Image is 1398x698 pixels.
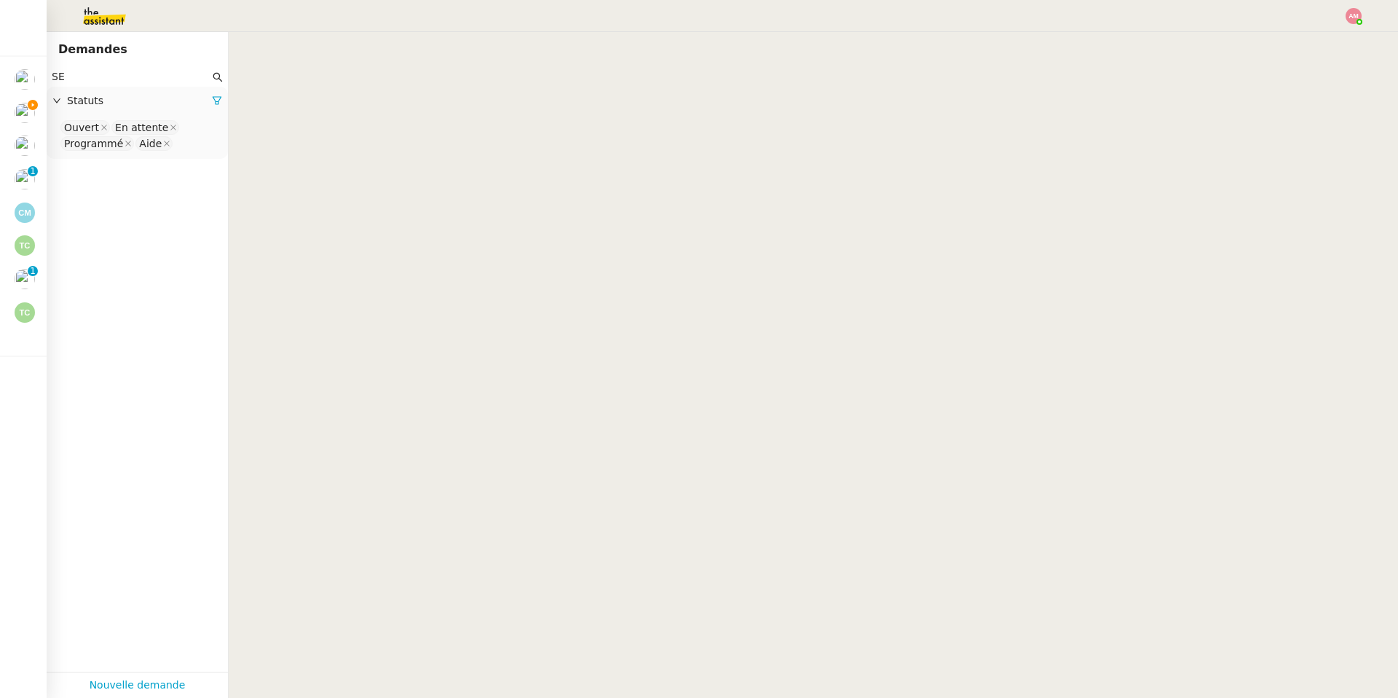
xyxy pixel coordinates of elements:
[64,137,123,150] div: Programmé
[64,121,99,134] div: Ouvert
[90,677,186,694] a: Nouvelle demande
[115,121,168,134] div: En attente
[30,166,36,179] p: 1
[15,203,35,223] img: svg
[15,169,35,189] img: users%2FlP2L64NyJUYGf6yukvER3qNbi773%2Favatar%2Faa4062d0-caf6-4ead-8344-864088a2b108
[47,87,228,115] div: Statuts
[30,266,36,279] p: 1
[28,266,38,276] nz-badge-sup: 1
[60,136,134,151] nz-select-item: Programmé
[139,137,162,150] div: Aide
[15,69,35,90] img: users%2FlP2L64NyJUYGf6yukvER3qNbi773%2Favatar%2Faa4062d0-caf6-4ead-8344-864088a2b108
[15,269,35,289] img: users%2FC9SBsJ0duuaSgpQFj5LgoEX8n0o2%2Favatar%2Fec9d51b8-9413-4189-adfb-7be4d8c96a3c
[52,68,210,85] input: Rechercher
[111,120,179,135] nz-select-item: En attente
[135,136,173,151] nz-select-item: Aide
[15,103,35,123] img: users%2F0TMIO3UgPpYsHzR7ZQekS0gqt9H3%2Favatar%2Ff436be4b-4b77-4ee2-9632-3ac8e0c8a5f0
[15,302,35,323] img: svg
[15,136,35,156] img: users%2FZQQIdhcXkybkhSUIYGy0uz77SOL2%2Favatar%2F1738315307335.jpeg
[60,120,110,135] nz-select-item: Ouvert
[58,39,127,60] nz-page-header-title: Demandes
[67,93,212,109] span: Statuts
[28,166,38,176] nz-badge-sup: 1
[15,235,35,256] img: svg
[1346,8,1362,24] img: svg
